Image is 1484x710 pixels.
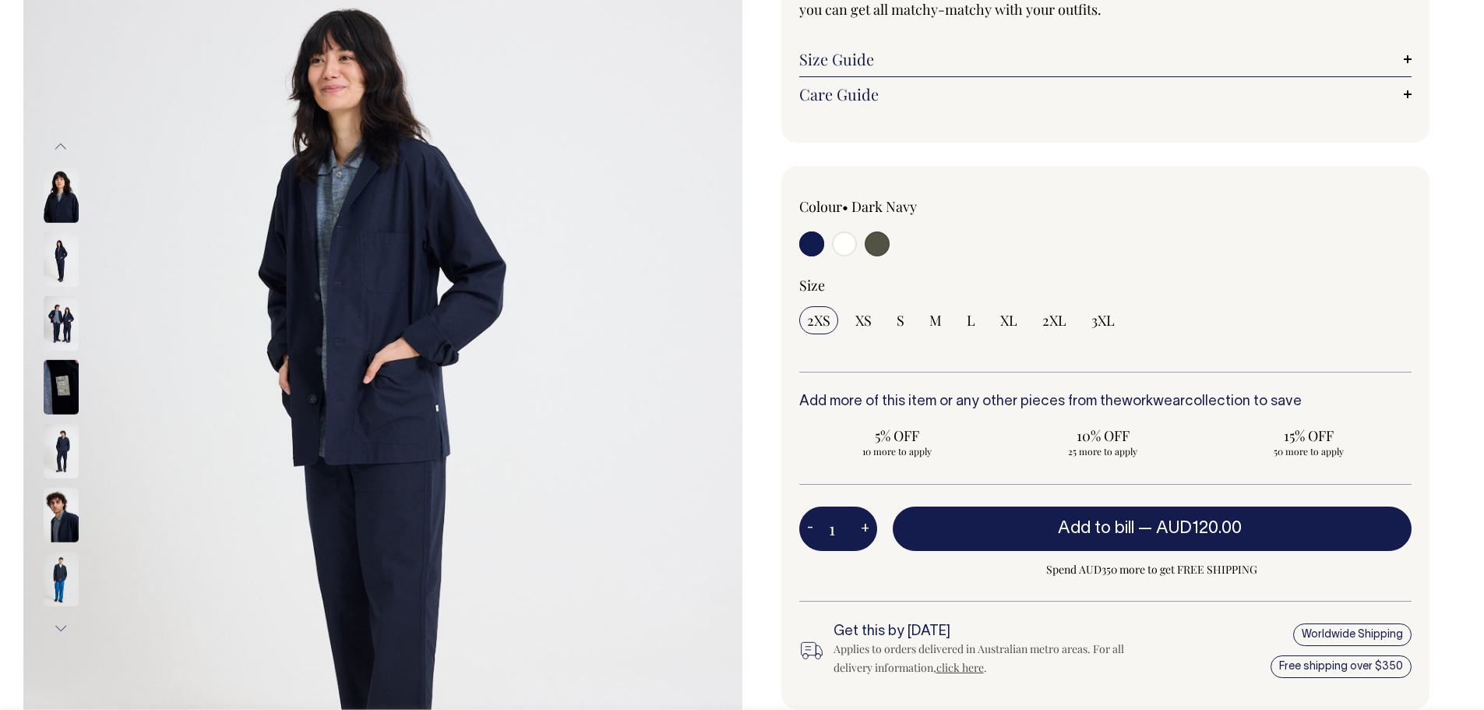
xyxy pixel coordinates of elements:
span: 25 more to apply [1013,445,1193,457]
button: - [799,514,821,545]
img: dark-navy [44,552,79,606]
a: Care Guide [799,85,1412,104]
span: M [929,311,942,330]
span: 2XL [1042,311,1066,330]
a: workwear [1122,395,1185,408]
img: dark-navy [44,360,79,415]
img: dark-navy [44,424,79,479]
input: S [889,306,912,334]
button: + [853,514,877,545]
img: dark-navy [44,488,79,542]
div: Applies to orders delivered in Australian metro areas. For all delivery information, . [834,640,1134,677]
a: Size Guide [799,50,1412,69]
span: 2XS [807,311,830,330]
span: Add to bill [1058,521,1134,536]
span: 5% OFF [807,426,988,445]
input: 2XS [799,306,838,334]
input: XS [848,306,879,334]
input: 3XL [1084,306,1123,334]
h6: Add more of this item or any other pieces from the collection to save [799,394,1412,410]
span: Spend AUD350 more to get FREE SHIPPING [893,560,1412,579]
span: S [897,311,904,330]
span: 50 more to apply [1218,445,1399,457]
span: 10% OFF [1013,426,1193,445]
span: 3XL [1091,311,1115,330]
a: click here [936,660,984,675]
input: 15% OFF 50 more to apply [1211,422,1407,462]
span: XS [855,311,872,330]
span: AUD120.00 [1156,521,1242,536]
button: Previous [49,129,72,164]
span: XL [1000,311,1017,330]
span: • [842,197,848,216]
input: XL [992,306,1025,334]
div: Size [799,276,1412,295]
span: — [1138,521,1246,536]
img: dark-navy [44,296,79,351]
img: dark-navy [44,232,79,287]
span: 10 more to apply [807,445,988,457]
input: 5% OFF 10 more to apply [799,422,996,462]
button: Next [49,611,72,646]
span: 15% OFF [1218,426,1399,445]
input: 10% OFF 25 more to apply [1005,422,1201,462]
input: M [922,306,950,334]
input: L [959,306,983,334]
input: 2XL [1035,306,1074,334]
div: Colour [799,197,1045,216]
span: L [967,311,975,330]
h6: Get this by [DATE] [834,624,1134,640]
img: dark-navy [44,168,79,223]
label: Dark Navy [851,197,917,216]
button: Add to bill —AUD120.00 [893,507,1412,550]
